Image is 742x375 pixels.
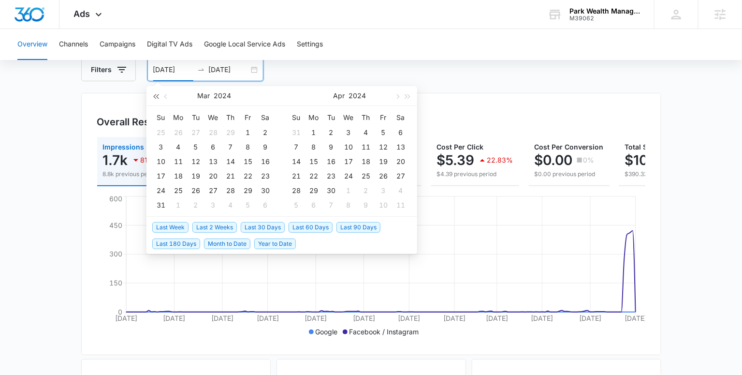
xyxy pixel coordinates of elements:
div: 27 [190,127,202,138]
td: 2024-04-17 [340,154,357,169]
div: 20 [207,170,219,182]
td: 2024-03-09 [257,140,274,154]
div: 15 [308,156,320,167]
div: 23 [260,170,271,182]
div: 3 [343,127,354,138]
td: 2024-04-06 [392,125,409,140]
span: Last 2 Weeks [192,222,237,233]
span: Last 90 Days [336,222,380,233]
td: 2024-05-08 [340,198,357,212]
span: Total Spend [625,143,665,151]
th: Sa [257,110,274,125]
div: 19 [378,156,389,167]
div: 14 [225,156,236,167]
div: 27 [395,170,407,182]
button: 2024 [349,86,366,105]
p: 81.1% [141,157,159,164]
div: 16 [260,156,271,167]
td: 2024-05-04 [392,183,409,198]
td: 2024-03-18 [170,169,187,183]
td: 2024-03-24 [152,183,170,198]
th: Fr [239,110,257,125]
td: 2024-04-24 [340,169,357,183]
div: 26 [190,185,202,196]
tspan: [DATE] [398,314,420,322]
div: 7 [325,199,337,211]
div: 2 [190,199,202,211]
td: 2024-05-01 [340,183,357,198]
td: 2024-03-19 [187,169,204,183]
div: 26 [173,127,184,138]
div: 25 [173,185,184,196]
div: 12 [378,141,389,153]
div: 28 [291,185,302,196]
div: 6 [260,199,271,211]
td: 2024-04-01 [305,125,322,140]
div: 12 [190,156,202,167]
th: Su [152,110,170,125]
div: 5 [291,199,302,211]
td: 2024-03-31 [152,198,170,212]
p: $107.74 [625,152,674,168]
div: 5 [242,199,254,211]
td: 2024-03-01 [239,125,257,140]
tspan: 0 [118,308,122,316]
div: 5 [190,141,202,153]
span: Month to Date [204,239,250,249]
td: 2024-04-02 [322,125,340,140]
div: 8 [343,199,354,211]
td: 2024-04-03 [204,198,222,212]
td: 2024-02-26 [170,125,187,140]
span: swap-right [197,66,205,74]
p: 1.7k [103,152,128,168]
td: 2024-04-12 [375,140,392,154]
div: 29 [308,185,320,196]
div: 11 [395,199,407,211]
td: 2024-04-09 [322,140,340,154]
button: Digital TV Ads [147,29,192,60]
div: 30 [260,185,271,196]
div: 10 [155,156,167,167]
p: $390.32 previous period [625,170,708,179]
td: 2024-04-06 [257,198,274,212]
button: 2024 [214,86,231,105]
td: 2024-04-15 [305,154,322,169]
button: Channels [59,29,88,60]
p: $0.00 previous period [535,170,604,179]
div: 18 [360,156,372,167]
td: 2024-04-11 [357,140,375,154]
td: 2024-03-21 [222,169,239,183]
div: 29 [242,185,254,196]
input: Start date [153,64,193,75]
tspan: 300 [109,250,122,258]
th: Tu [322,110,340,125]
button: Mar [197,86,210,105]
td: 2024-04-29 [305,183,322,198]
td: 2024-04-07 [288,140,305,154]
tspan: 150 [109,279,122,287]
td: 2024-03-20 [204,169,222,183]
td: 2024-03-30 [257,183,274,198]
td: 2024-03-07 [222,140,239,154]
tspan: [DATE] [305,314,327,322]
td: 2024-04-23 [322,169,340,183]
td: 2024-03-14 [222,154,239,169]
td: 2024-03-11 [170,154,187,169]
div: 15 [242,156,254,167]
div: 8 [242,141,254,153]
td: 2024-04-08 [305,140,322,154]
div: 17 [155,170,167,182]
div: 1 [173,199,184,211]
div: 3 [207,199,219,211]
td: 2024-03-27 [204,183,222,198]
td: 2024-04-02 [187,198,204,212]
div: 13 [395,141,407,153]
tspan: [DATE] [531,314,553,322]
td: 2024-03-22 [239,169,257,183]
td: 2024-04-01 [170,198,187,212]
div: 28 [225,185,236,196]
tspan: [DATE] [625,314,647,322]
div: 22 [308,170,320,182]
div: 5 [378,127,389,138]
div: 11 [173,156,184,167]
